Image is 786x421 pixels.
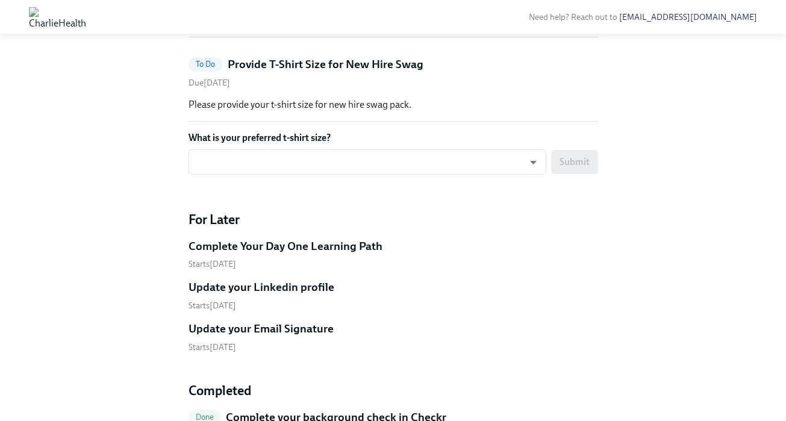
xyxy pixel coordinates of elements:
[189,149,546,175] div: ​
[189,98,598,111] p: Please provide your t-shirt size for new hire swag pack.
[189,279,598,311] a: Update your Linkedin profileStarts[DATE]
[189,211,598,229] h4: For Later
[189,239,382,254] h5: Complete Your Day One Learning Path
[189,342,236,352] span: Monday, October 20th 2025, 8:00 am
[189,321,598,353] a: Update your Email SignatureStarts[DATE]
[189,57,598,89] a: To DoProvide T-Shirt Size for New Hire SwagDue[DATE]
[189,60,223,69] span: To Do
[619,12,757,22] a: [EMAIL_ADDRESS][DOMAIN_NAME]
[529,12,757,22] span: Need help? Reach out to
[29,7,86,27] img: CharlieHealth
[189,78,230,88] span: Friday, October 3rd 2025, 8:00 am
[189,321,334,337] h5: Update your Email Signature
[189,131,598,145] label: What is your preferred t-shirt size?
[228,57,423,72] h5: Provide T-Shirt Size for New Hire Swag
[189,301,236,311] span: Monday, October 20th 2025, 8:00 am
[189,382,598,400] h4: Completed
[189,279,334,295] h5: Update your Linkedin profile
[189,239,598,270] a: Complete Your Day One Learning PathStarts[DATE]
[189,259,236,269] span: Monday, October 20th 2025, 8:00 am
